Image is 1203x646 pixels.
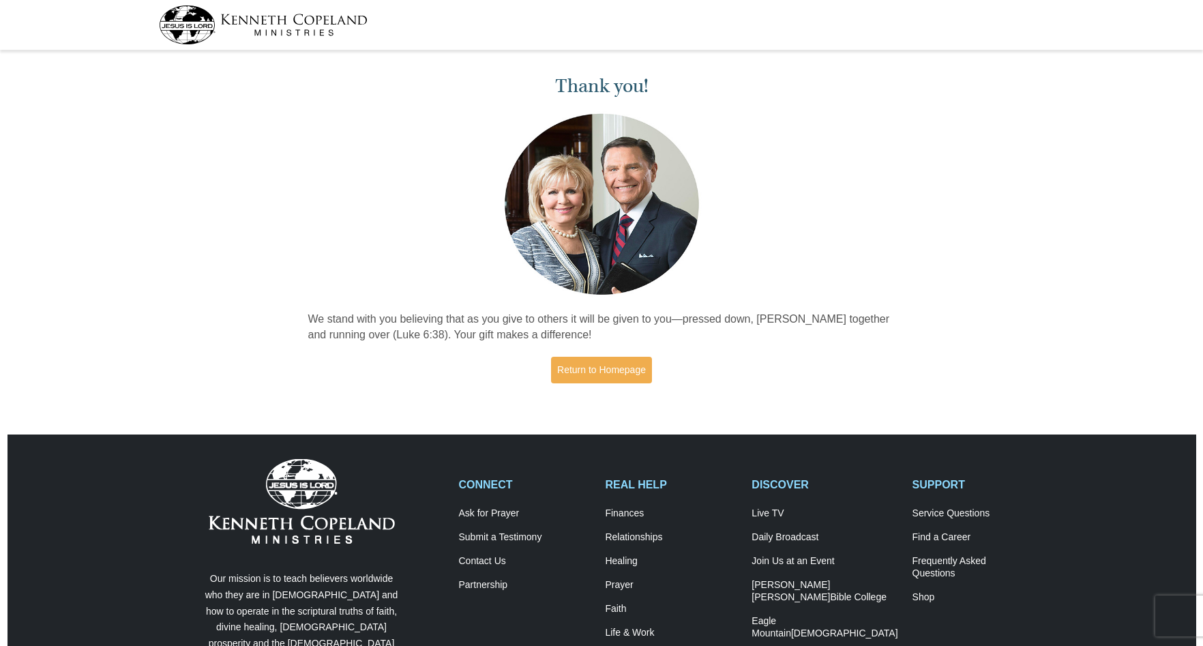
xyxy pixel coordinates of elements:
a: Prayer [605,579,737,591]
h2: DISCOVER [752,478,897,491]
a: Healing [605,555,737,568]
a: Daily Broadcast [752,531,897,544]
a: Service Questions [912,508,1045,520]
img: kcm-header-logo.svg [159,5,368,44]
a: Faith [605,603,737,615]
img: Kenneth Copeland Ministries [209,459,395,544]
a: Frequently AskedQuestions [912,555,1045,580]
a: Eagle Mountain[DEMOGRAPHIC_DATA] [752,615,897,640]
a: [PERSON_NAME] [PERSON_NAME]Bible College [752,579,897,604]
a: Join Us at an Event [752,555,897,568]
a: Submit a Testimony [459,531,591,544]
h2: REAL HELP [605,478,737,491]
a: Finances [605,508,737,520]
h1: Thank you! [308,75,895,98]
p: We stand with you believing that as you give to others it will be given to you—pressed down, [PER... [308,312,895,343]
a: Shop [912,591,1045,604]
a: Contact Us [459,555,591,568]
img: Kenneth and Gloria [501,111,702,298]
h2: CONNECT [459,478,591,491]
a: Life & Work [605,627,737,639]
a: Ask for Prayer [459,508,591,520]
a: Partnership [459,579,591,591]
a: Find a Career [912,531,1045,544]
span: Bible College [830,591,887,602]
a: Return to Homepage [551,357,652,383]
h2: SUPPORT [912,478,1045,491]
span: [DEMOGRAPHIC_DATA] [791,628,898,638]
a: Live TV [752,508,897,520]
a: Relationships [605,531,737,544]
